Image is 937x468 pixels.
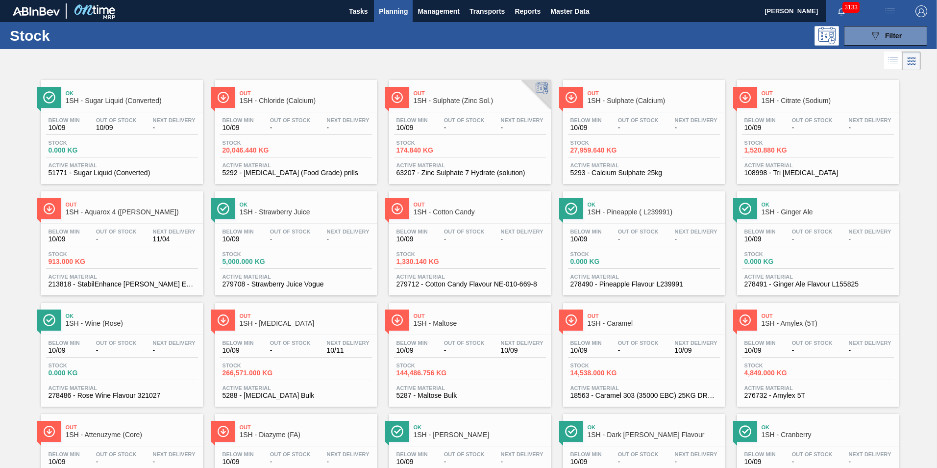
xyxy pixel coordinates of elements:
[739,314,751,326] img: Ícone
[396,229,428,234] span: Below Min
[744,274,891,280] span: Active Material
[347,5,369,17] span: Tasks
[270,458,311,466] span: -
[588,313,720,319] span: Out
[849,451,891,457] span: Next Delivery
[792,124,833,131] span: -
[414,424,546,430] span: Ok
[849,458,891,466] span: -
[96,117,137,123] span: Out Of Stock
[565,314,577,326] img: Ícone
[444,117,485,123] span: Out Of Stock
[570,281,717,288] span: 278490 - Pineapple Flavour L239991
[10,30,156,41] h1: Stock
[618,117,659,123] span: Out Of Stock
[391,314,403,326] img: Ícone
[842,2,860,13] span: 3133
[49,392,196,399] span: 278486 - Rose Wine Flavour 321027
[396,124,428,131] span: 10/09
[240,320,372,327] span: 1SH - Dextrose
[222,147,291,154] span: 20,046.440 KG
[744,147,813,154] span: 1,520.880 KG
[501,458,543,466] span: -
[849,340,891,346] span: Next Delivery
[96,458,137,466] span: -
[675,451,717,457] span: Next Delivery
[327,458,370,466] span: -
[762,320,894,327] span: 1SH - Amylex (5T)
[844,26,927,46] button: Filter
[792,117,833,123] span: Out Of Stock
[153,458,196,466] span: -
[618,235,659,243] span: -
[96,340,137,346] span: Out Of Stock
[744,363,813,368] span: Stock
[739,425,751,438] img: Ícone
[570,258,639,265] span: 0.000 KG
[675,124,717,131] span: -
[382,73,556,184] a: ÍconeOut1SH - Sulphate (Zinc Sol.)Below Min10/09Out Of Stock-Next Delivery-Stock174.840 KGActive ...
[618,124,659,131] span: -
[501,124,543,131] span: -
[730,73,904,184] a: ÍconeOut1SH - Citrate (Sodium)Below Min10/09Out Of Stock-Next Delivery-Stock1,520.880 KGActive Ma...
[501,117,543,123] span: Next Delivery
[915,5,927,17] img: Logout
[327,235,370,243] span: -
[444,340,485,346] span: Out Of Stock
[222,340,254,346] span: Below Min
[469,5,505,17] span: Transports
[66,97,198,104] span: 1SH - Sugar Liquid (Converted)
[96,124,137,131] span: 10/09
[34,73,208,184] a: ÍconeOk1SH - Sugar Liquid (Converted)Below Min10/09Out Of Stock10/09Next Delivery-Stock0.000 KGAc...
[570,458,602,466] span: 10/09
[885,32,902,40] span: Filter
[222,347,254,354] span: 10/09
[391,91,403,104] img: Ícone
[396,369,465,377] span: 144,486.756 KG
[208,184,382,295] a: ÍconeOk1SH - Strawberry JuiceBelow Min10/09Out Of Stock-Next Delivery-Stock5,000.000 KGActive Mat...
[96,235,137,243] span: -
[49,162,196,168] span: Active Material
[414,320,546,327] span: 1SH - Maltose
[744,392,891,399] span: 276732 - Amylex 5T
[744,117,776,123] span: Below Min
[570,229,602,234] span: Below Min
[570,147,639,154] span: 27,959.640 KG
[570,340,602,346] span: Below Min
[501,229,543,234] span: Next Delivery
[217,91,229,104] img: Ícone
[556,295,730,407] a: ÍconeOut1SH - CaramelBelow Min10/09Out Of Stock-Next Delivery10/09Stock14,538.000 KGActive Materi...
[66,431,198,439] span: 1SH - Attenuzyme (Core)
[208,295,382,407] a: ÍconeOut1SH - [MEDICAL_DATA]Below Min10/09Out Of Stock-Next Delivery10/11Stock266,571.000 KGActiv...
[327,451,370,457] span: Next Delivery
[744,251,813,257] span: Stock
[556,73,730,184] a: ÍconeOut1SH - Sulphate (Calcium)Below Min10/09Out Of Stock-Next Delivery-Stock27,959.640 KGActive...
[570,140,639,146] span: Stock
[270,340,311,346] span: Out Of Stock
[66,320,198,327] span: 1SH - Wine (Rose)
[382,184,556,295] a: ÍconeOut1SH - Cotton CandyBelow Min10/09Out Of Stock-Next Delivery-Stock1,330.140 KGActive Materi...
[153,229,196,234] span: Next Delivery
[222,140,291,146] span: Stock
[414,97,546,104] span: 1SH - Sulphate (Zinc Sol.)
[49,169,196,177] span: 51771 - Sugar Liquid (Converted)
[382,295,556,407] a: ÍconeOut1SH - MaltoseBelow Min10/09Out Of Stock-Next Delivery10/09Stock144,486.756 KGActive Mater...
[49,281,196,288] span: 213818 - StabilEnhance Rosemary Extract
[66,313,198,319] span: Ok
[49,147,117,154] span: 0.000 KG
[13,7,60,16] img: TNhmsLtSVTkK8tSr43FrP2fwEKptu5GPRR3wAAAABJRU5ErkJggg==
[240,313,372,319] span: Out
[49,251,117,257] span: Stock
[762,208,894,216] span: 1SH - Ginger Ale
[49,347,80,354] span: 10/09
[49,274,196,280] span: Active Material
[570,385,717,391] span: Active Material
[618,229,659,234] span: Out Of Stock
[153,117,196,123] span: Next Delivery
[444,347,485,354] span: -
[240,90,372,96] span: Out
[814,26,839,46] div: Programming: no user selected
[730,184,904,295] a: ÍconeOk1SH - Ginger AleBelow Min10/09Out Of Stock-Next Delivery-Stock0.000 KGActive Material27849...
[396,235,428,243] span: 10/09
[222,369,291,377] span: 266,571.000 KG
